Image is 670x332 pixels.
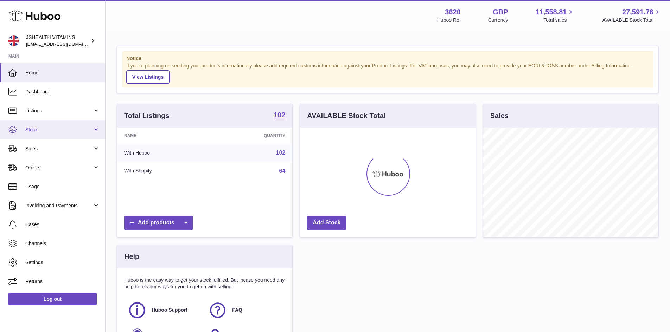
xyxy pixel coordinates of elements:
td: With Shopify [117,162,212,180]
p: Huboo is the easy way to get your stock fulfilled. But incase you need any help here's our ways f... [124,277,285,290]
h3: Total Listings [124,111,170,121]
span: Dashboard [25,89,100,95]
a: View Listings [126,70,170,84]
span: FAQ [232,307,242,313]
a: 11,558.81 Total sales [535,7,575,24]
span: Invoicing and Payments [25,202,92,209]
th: Name [117,128,212,144]
h3: Sales [490,111,509,121]
span: Listings [25,108,92,114]
a: 102 [274,111,285,120]
a: FAQ [208,301,282,320]
strong: 102 [274,111,285,118]
span: [EMAIL_ADDRESS][DOMAIN_NAME] [26,41,103,47]
a: 27,591.76 AVAILABLE Stock Total [602,7,662,24]
a: Log out [8,293,97,305]
span: Home [25,70,100,76]
span: Stock [25,126,92,133]
span: Returns [25,278,100,285]
span: Total sales [543,17,575,24]
div: Currency [488,17,508,24]
a: Huboo Support [128,301,201,320]
td: With Huboo [117,144,212,162]
span: Channels [25,240,100,247]
span: Cases [25,221,100,228]
strong: 3620 [445,7,461,17]
a: Add Stock [307,216,346,230]
span: 27,591.76 [622,7,653,17]
div: JSHEALTH VITAMINS [26,34,89,47]
span: Usage [25,183,100,190]
a: 102 [276,150,286,156]
img: internalAdmin-3620@internal.huboo.com [8,35,19,46]
span: AVAILABLE Stock Total [602,17,662,24]
span: 11,558.81 [535,7,567,17]
span: Settings [25,259,100,266]
div: Huboo Ref [437,17,461,24]
a: 64 [279,168,286,174]
span: Orders [25,164,92,171]
strong: GBP [493,7,508,17]
span: Huboo Support [152,307,187,313]
h3: AVAILABLE Stock Total [307,111,385,121]
a: Add products [124,216,193,230]
span: Sales [25,145,92,152]
div: If you're planning on sending your products internationally please add required customs informati... [126,63,649,84]
th: Quantity [212,128,293,144]
strong: Notice [126,55,649,62]
h3: Help [124,252,139,261]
